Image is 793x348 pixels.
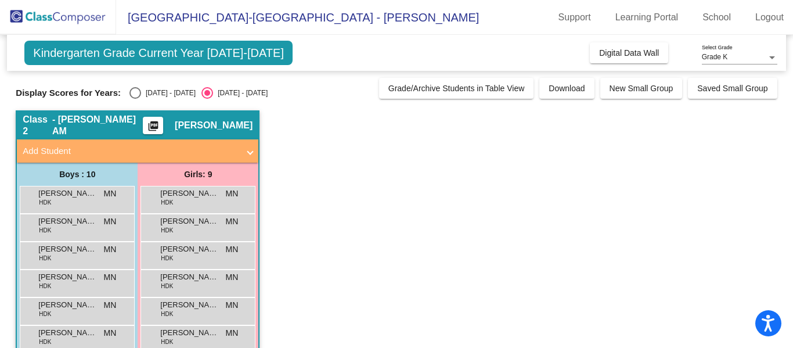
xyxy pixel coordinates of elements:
span: [PERSON_NAME] [38,271,96,283]
span: MN [226,299,239,311]
mat-icon: picture_as_pdf [146,120,160,137]
button: Digital Data Wall [590,42,668,63]
span: [PERSON_NAME] [160,188,218,199]
span: HDK [161,310,173,318]
span: Grade K [702,53,728,61]
span: MN [104,299,117,311]
span: Class 2 [23,114,52,137]
span: [PERSON_NAME] [160,327,218,339]
span: [PERSON_NAME] [38,188,96,199]
span: Download [549,84,585,93]
span: HDK [161,282,173,290]
span: HDK [161,338,173,346]
span: MN [104,216,117,228]
span: HDK [39,282,51,290]
span: MN [226,243,239,256]
span: MN [104,188,117,200]
span: MN [104,271,117,284]
div: [DATE] - [DATE] [141,88,196,98]
span: HDK [39,198,51,207]
span: MN [226,327,239,339]
a: School [693,8,740,27]
span: MN [226,271,239,284]
span: [PERSON_NAME] [38,216,96,227]
span: Kindergarten Grade Current Year [DATE]-[DATE] [24,41,293,65]
span: HDK [161,254,173,263]
span: Digital Data Wall [599,48,659,58]
span: [GEOGRAPHIC_DATA]-[GEOGRAPHIC_DATA] - [PERSON_NAME] [116,8,479,27]
span: [PERSON_NAME] [38,327,96,339]
span: MN [226,188,239,200]
span: HDK [39,254,51,263]
div: [DATE] - [DATE] [213,88,268,98]
mat-panel-title: Add Student [23,145,239,158]
span: [PERSON_NAME] [38,299,96,311]
a: Learning Portal [606,8,688,27]
span: MN [104,327,117,339]
span: HDK [39,338,51,346]
div: Girls: 9 [138,163,258,186]
button: Saved Small Group [688,78,777,99]
span: [PERSON_NAME] [175,120,253,131]
span: Saved Small Group [697,84,767,93]
a: Support [549,8,600,27]
span: HDK [39,226,51,235]
span: [PERSON_NAME] [160,299,218,311]
span: [PERSON_NAME] [38,243,96,255]
span: Display Scores for Years: [16,88,121,98]
span: HDK [161,226,173,235]
span: - [PERSON_NAME] AM [52,114,143,137]
button: New Small Group [600,78,683,99]
span: New Small Group [610,84,673,93]
span: MN [226,216,239,228]
span: [PERSON_NAME] [160,216,218,227]
span: Grade/Archive Students in Table View [388,84,525,93]
mat-radio-group: Select an option [129,87,268,99]
span: HDK [39,310,51,318]
a: Logout [746,8,793,27]
button: Print Students Details [143,117,163,134]
div: Boys : 10 [17,163,138,186]
button: Download [539,78,594,99]
span: MN [104,243,117,256]
mat-expansion-panel-header: Add Student [17,139,258,163]
span: [PERSON_NAME] [160,271,218,283]
span: [PERSON_NAME] [160,243,218,255]
span: HDK [161,198,173,207]
button: Grade/Archive Students in Table View [379,78,534,99]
